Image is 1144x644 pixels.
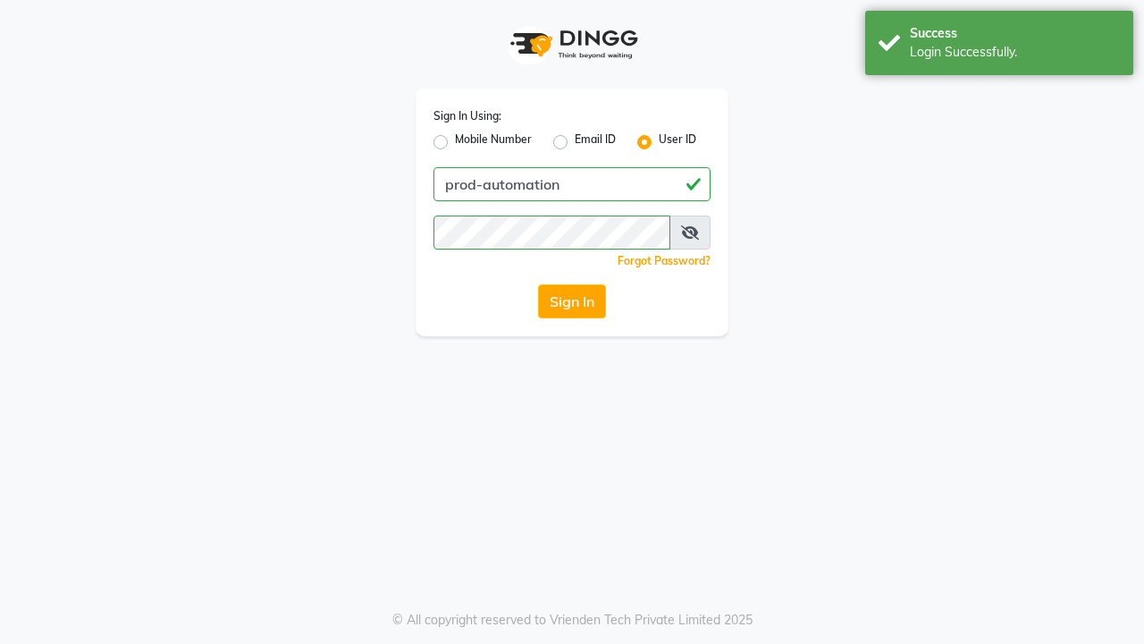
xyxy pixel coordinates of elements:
[659,131,696,153] label: User ID
[500,18,643,71] img: logo1.svg
[575,131,616,153] label: Email ID
[433,216,670,250] input: Username
[433,167,711,201] input: Username
[910,43,1120,62] div: Login Successfully.
[910,24,1120,43] div: Success
[455,131,532,153] label: Mobile Number
[538,284,606,318] button: Sign In
[618,254,711,267] a: Forgot Password?
[433,108,501,124] label: Sign In Using:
